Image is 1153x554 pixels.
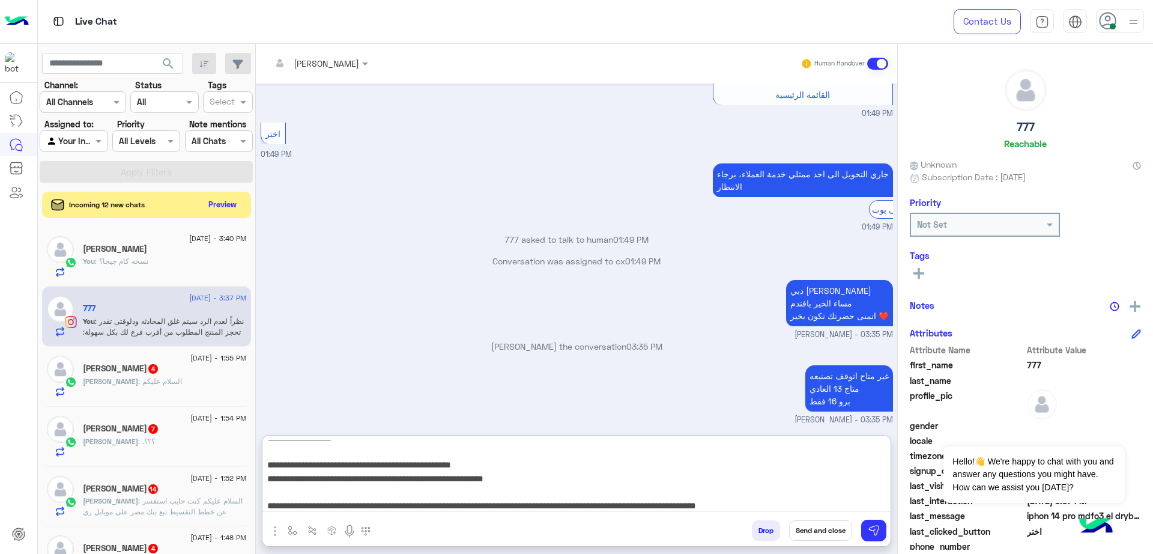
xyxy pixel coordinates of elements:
[910,300,934,311] h6: Notes
[1027,510,1142,522] span: iphon 14 pro mdfo3 el dryba ?
[794,329,893,341] span: [PERSON_NAME] - 03:35 PM
[83,364,159,374] h5: Mohamed Tharwat
[910,464,1024,477] span: signup_date
[148,544,158,553] span: 4
[713,163,893,197] p: 23/8/2025, 1:49 PM
[322,520,342,540] button: create order
[135,79,162,91] label: Status
[261,340,893,353] p: [PERSON_NAME] the conversation
[51,14,66,29] img: tab
[83,317,95,326] span: You
[95,257,148,266] span: نسخه كام جيجا؟
[1110,302,1119,311] img: notes
[65,376,77,388] img: WhatsApp
[83,484,159,494] h5: KHALED
[775,90,830,100] span: القائمة الرئيسية
[910,449,1024,462] span: timezone
[65,257,77,269] img: WhatsApp
[625,256,661,266] span: 01:49 PM
[910,540,1024,553] span: phone_number
[44,79,78,91] label: Channel:
[83,543,159,553] h5: Ali Mohamed
[5,9,29,34] img: Logo
[626,341,662,352] span: 03:35 PM
[208,95,235,111] div: Select
[789,520,852,541] button: Send and close
[1075,506,1117,548] img: hulul-logo.png
[1005,70,1046,111] img: defaultAdmin.png
[288,526,297,535] img: select flow
[83,303,95,314] h5: 777
[1027,344,1142,356] span: Attribute Value
[190,353,246,364] span: [DATE] - 1:55 PM
[148,484,158,494] span: 14
[47,416,74,443] img: defaultAdmin.png
[786,280,893,326] p: 23/8/2025, 3:35 PM
[910,359,1024,371] span: first_name
[44,118,94,130] label: Assigned to:
[922,171,1026,183] span: Subscription Date : [DATE]
[910,158,957,171] span: Unknown
[47,476,74,503] img: defaultAdmin.png
[361,526,371,536] img: make a call
[148,364,158,374] span: 4
[1130,301,1140,312] img: add
[1027,540,1142,553] span: null
[148,424,158,434] span: 7
[862,222,893,233] span: 01:49 PM
[869,200,926,219] div: الرجوع الى بوت
[910,344,1024,356] span: Attribute Name
[261,233,893,246] p: 777 asked to talk to human
[1027,389,1057,419] img: defaultAdmin.png
[1035,15,1049,29] img: tab
[910,525,1024,538] span: last_clicked_button
[69,199,145,210] span: Incoming 12 new chats
[261,150,292,159] span: 01:49 PM
[138,377,182,386] span: السلام عليكم
[805,365,893,412] p: 23/8/2025, 3:35 PM
[954,9,1021,34] a: Contact Us
[208,79,226,91] label: Tags
[189,118,246,130] label: Note mentions
[5,52,26,74] img: 1403182699927242
[327,526,337,535] img: create order
[154,53,183,79] button: search
[910,250,1141,261] h6: Tags
[83,317,246,412] span: نظراً لعدم الرد سيتم غلق المحادثه ودلوقتى تقدر تحجز المنتج المطلوب من أقرب فرع لك بكل سهولة: 1️⃣ ...
[1017,120,1035,134] h5: 777
[268,524,282,538] img: send attachment
[47,236,74,263] img: defaultAdmin.png
[1027,359,1142,371] span: 777
[283,520,303,540] button: select flow
[1004,138,1047,149] h6: Reachable
[190,413,246,424] span: [DATE] - 1:54 PM
[190,473,246,484] span: [DATE] - 1:52 PM
[910,374,1024,387] span: last_name
[265,129,280,139] span: اختر
[1030,9,1054,34] a: tab
[138,437,155,446] span: .؟؟؟
[83,496,138,505] span: [PERSON_NAME]
[910,197,941,208] h6: Priority
[1126,14,1141,29] img: profile
[117,118,145,130] label: Priority
[1027,525,1142,538] span: اختر
[83,244,147,254] h5: Mustafa Hussein
[342,524,357,538] img: send voice note
[65,436,77,448] img: WhatsApp
[868,525,880,537] img: send message
[794,415,893,426] span: [PERSON_NAME] - 03:35 PM
[307,526,317,535] img: Trigger scenario
[65,316,77,328] img: Instagram
[910,327,952,338] h6: Attributes
[204,196,242,213] button: Preview
[261,255,893,267] p: Conversation was assigned to cx
[75,14,117,30] p: Live Chat
[1068,15,1082,29] img: tab
[189,233,246,244] span: [DATE] - 3:40 PM
[65,496,77,508] img: WhatsApp
[83,424,159,434] h5: Ahmed Khaled
[910,434,1024,447] span: locale
[40,161,253,183] button: Apply Filters
[943,446,1124,503] span: Hello!👋 We're happy to chat with you and answer any questions you might have. How can we assist y...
